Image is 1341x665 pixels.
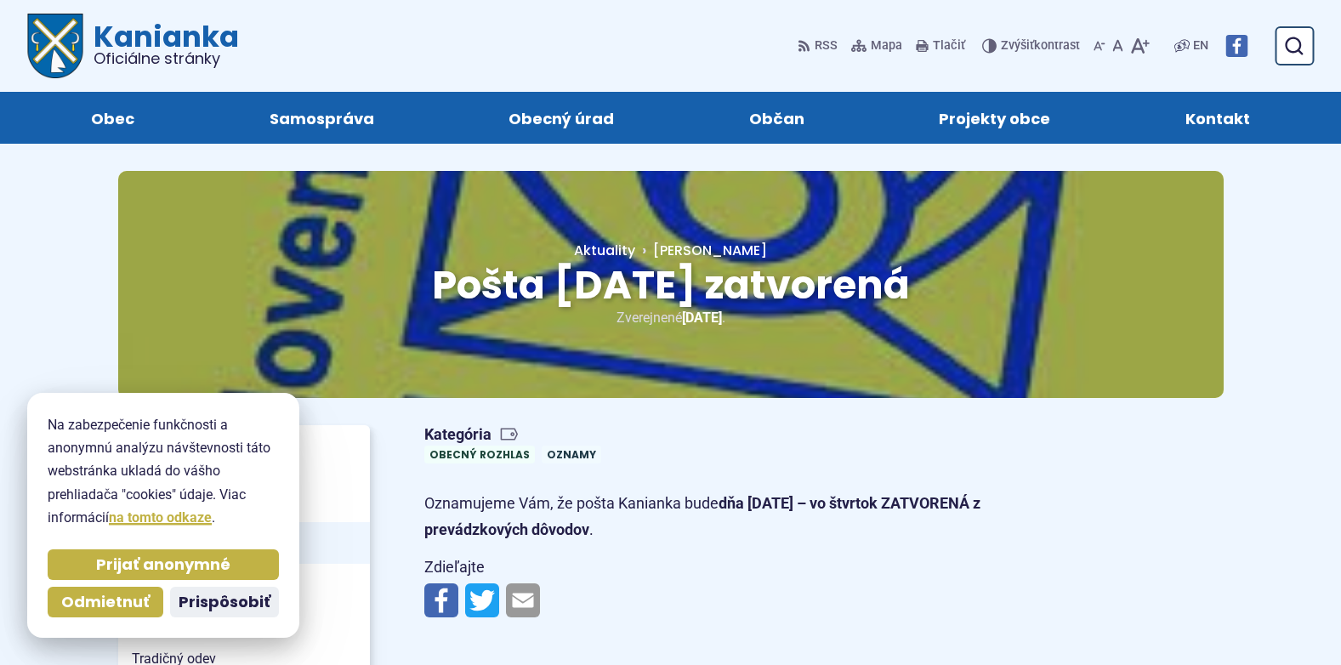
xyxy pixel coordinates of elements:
[1190,36,1212,56] a: EN
[424,491,1028,543] p: Oznamujeme Vám, že pošta Kanianka bude .
[48,587,163,617] button: Odmietnuť
[179,593,270,612] span: Prispôsobiť
[848,28,906,64] a: Mapa
[465,583,499,617] img: Zdieľať na Twitteri
[653,241,767,260] span: [PERSON_NAME]
[912,28,969,64] button: Tlačiť
[1135,92,1301,144] a: Kontakt
[682,310,722,326] span: [DATE]
[1090,28,1109,64] button: Zmenšiť veľkosť písma
[749,92,804,144] span: Občan
[1193,36,1208,56] span: EN
[871,36,902,56] span: Mapa
[889,92,1101,144] a: Projekty obce
[94,51,239,66] span: Oficiálne stránky
[509,92,614,144] span: Obecný úrad
[1225,35,1247,57] img: Prejsť na Facebook stránku
[424,494,980,538] strong: dňa [DATE] – vo štvrtok ZATVORENÁ z prevádzkových dôvodov
[48,549,279,580] button: Prijať anonymné
[424,446,535,463] a: Obecný rozhlas
[982,28,1083,64] button: Zvýšiťkontrast
[542,446,601,463] a: Oznamy
[939,92,1050,144] span: Projekty obce
[219,92,425,144] a: Samospráva
[424,583,458,617] img: Zdieľať na Facebooku
[91,92,134,144] span: Obec
[170,587,279,617] button: Prispôsobiť
[173,306,1169,329] p: Zverejnené .
[1001,38,1034,53] span: Zvýšiť
[424,425,608,445] span: Kategória
[270,92,374,144] span: Samospráva
[1001,39,1080,54] span: kontrast
[1185,92,1250,144] span: Kontakt
[41,92,185,144] a: Obec
[458,92,665,144] a: Obecný úrad
[699,92,855,144] a: Občan
[1127,28,1153,64] button: Zväčšiť veľkosť písma
[109,509,212,526] a: na tomto odkaze
[798,28,841,64] a: RSS
[506,583,540,617] img: Zdieľať e-mailom
[96,555,230,575] span: Prijať anonymné
[48,413,279,529] p: Na zabezpečenie funkčnosti a anonymnú analýzu návštevnosti táto webstránka ukladá do vášho prehli...
[635,241,767,260] a: [PERSON_NAME]
[432,258,910,312] span: Pošta [DATE] zatvorená
[574,241,635,260] a: Aktuality
[27,14,83,78] img: Prejsť na domovskú stránku
[815,36,838,56] span: RSS
[424,554,1028,581] p: Zdieľajte
[27,14,239,78] a: Logo Kanianka, prejsť na domovskú stránku.
[933,39,965,54] span: Tlačiť
[83,22,239,66] span: Kanianka
[1109,28,1127,64] button: Nastaviť pôvodnú veľkosť písma
[61,593,150,612] span: Odmietnuť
